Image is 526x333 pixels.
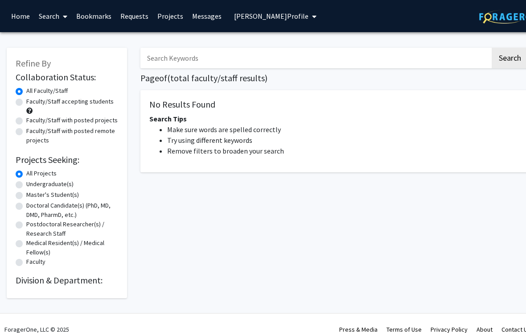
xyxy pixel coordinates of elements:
label: Medical Resident(s) / Medical Fellow(s) [26,238,118,257]
span: [PERSON_NAME] Profile [234,12,308,21]
h5: No Results Found [149,99,519,110]
a: Requests [116,0,153,32]
input: Search Keywords [140,48,490,68]
h2: Division & Department: [16,275,118,286]
li: Try using different keywords [167,135,519,146]
span: Refine By [16,58,51,69]
label: Undergraduate(s) [26,179,74,189]
label: All Faculty/Staff [26,86,68,96]
label: Doctoral Candidate(s) (PhD, MD, DMD, PharmD, etc.) [26,201,118,220]
h2: Collaboration Status: [16,72,118,83]
li: Remove filters to broaden your search [167,146,519,156]
label: Faculty [26,257,45,266]
label: Master's Student(s) [26,190,79,200]
label: Postdoctoral Researcher(s) / Research Staff [26,220,118,238]
h2: Projects Seeking: [16,154,118,165]
label: Faculty/Staff accepting students [26,97,114,106]
iframe: Chat [488,293,519,326]
label: Faculty/Staff with posted remote projects [26,126,118,145]
li: Make sure words are spelled correctly [167,124,519,135]
label: All Projects [26,169,57,178]
a: Messages [188,0,226,32]
span: Search Tips [149,114,187,123]
a: Search [34,0,72,32]
a: Projects [153,0,188,32]
a: Home [7,0,34,32]
a: Bookmarks [72,0,116,32]
label: Faculty/Staff with posted projects [26,116,118,125]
